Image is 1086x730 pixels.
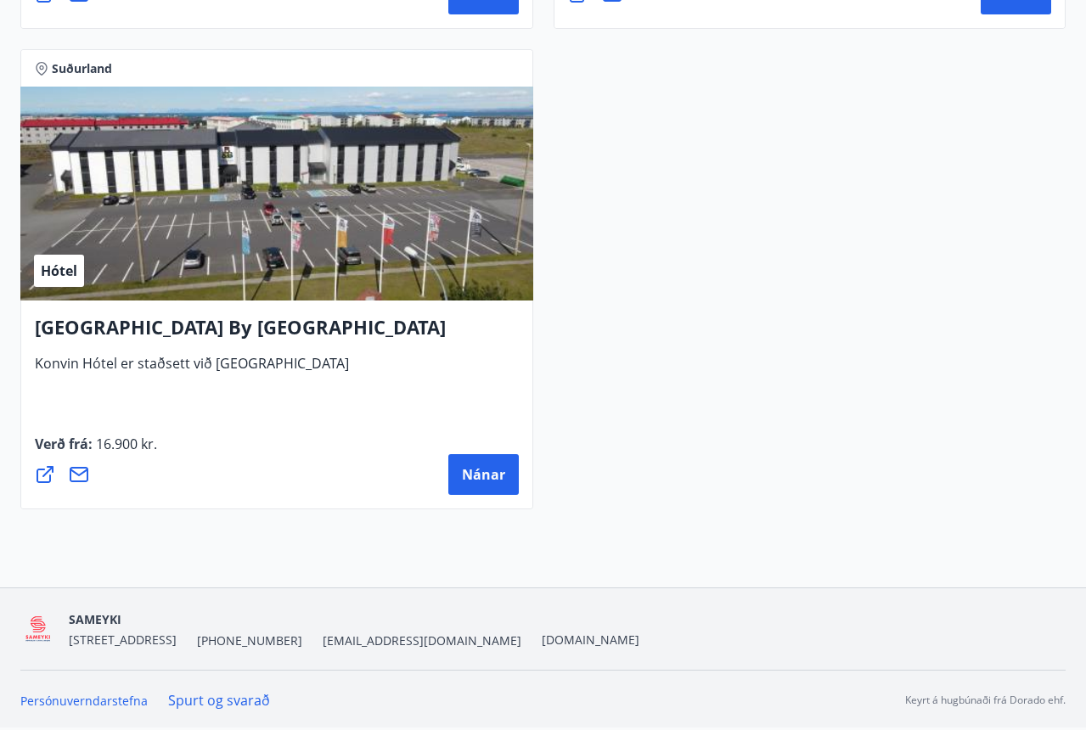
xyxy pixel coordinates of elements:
h4: [GEOGRAPHIC_DATA] By [GEOGRAPHIC_DATA] [35,314,519,353]
p: Keyrt á hugbúnaði frá Dorado ehf. [905,693,1066,708]
a: Persónuverndarstefna [20,693,148,709]
a: Spurt og svarað [168,691,270,710]
span: Suðurland [52,60,112,77]
span: Verð frá : [35,435,157,467]
span: [PHONE_NUMBER] [197,632,302,649]
img: 5QO2FORUuMeaEQbdwbcTl28EtwdGrpJ2a0ZOehIg.png [20,611,55,648]
span: 16.900 kr. [93,435,157,453]
span: SAMEYKI [69,611,121,627]
span: Nánar [462,465,505,484]
a: [DOMAIN_NAME] [542,632,639,648]
span: Hótel [41,261,77,280]
span: [STREET_ADDRESS] [69,632,177,648]
button: Nánar [448,454,519,495]
span: [EMAIL_ADDRESS][DOMAIN_NAME] [323,632,521,649]
span: Konvin Hótel er staðsett við [GEOGRAPHIC_DATA] [35,354,349,386]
